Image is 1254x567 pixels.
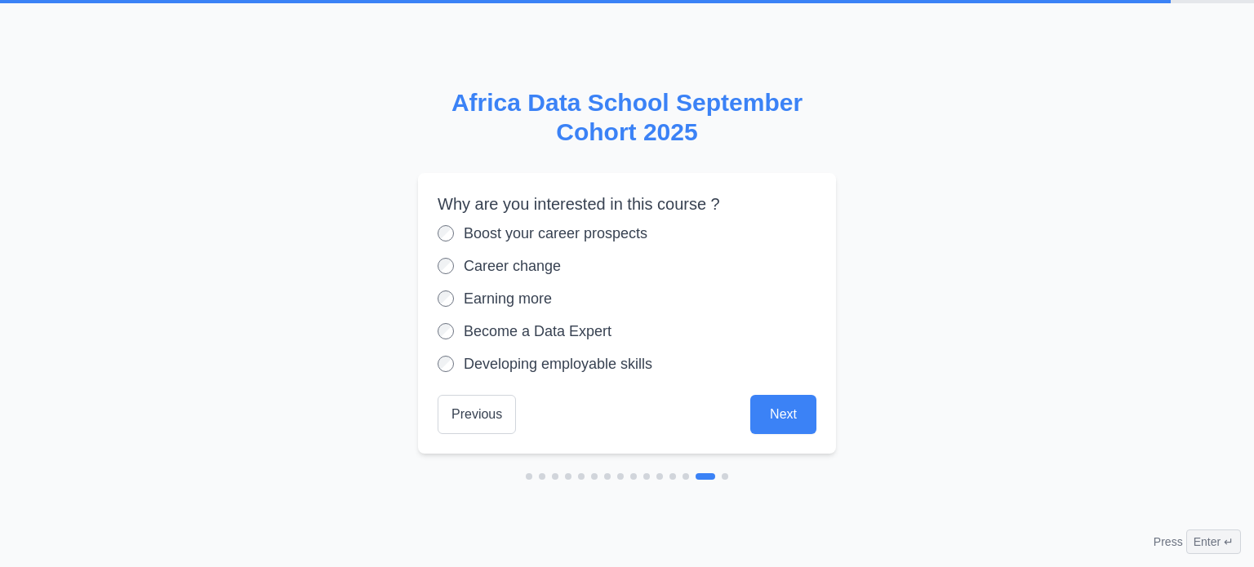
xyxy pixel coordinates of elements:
[438,193,816,215] label: Why are you interested in this course ?
[464,255,561,277] label: Career change
[438,395,516,434] button: Previous
[418,88,836,147] h2: Africa Data School September Cohort 2025
[464,222,647,245] label: Boost your career prospects
[464,320,611,343] label: Become a Data Expert
[750,395,816,434] button: Next
[464,287,552,310] label: Earning more
[464,352,652,375] label: Developing employable skills
[1154,529,1241,554] div: Press
[1186,529,1241,554] span: Enter ↵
